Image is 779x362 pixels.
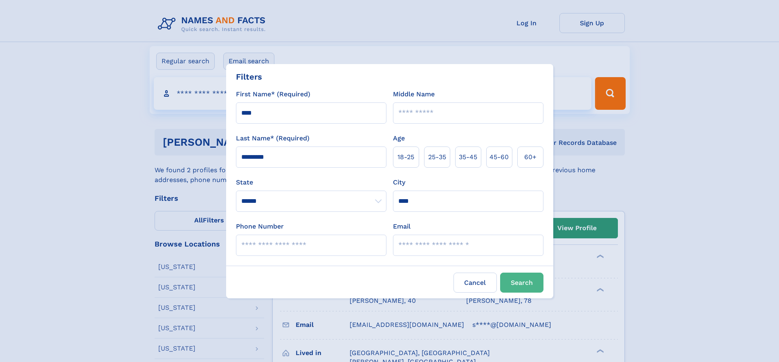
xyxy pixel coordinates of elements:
label: City [393,178,405,187]
span: 60+ [524,152,537,162]
label: Email [393,222,411,231]
span: 35‑45 [459,152,477,162]
label: Last Name* (Required) [236,133,310,143]
span: 45‑60 [489,152,509,162]
span: 25‑35 [428,152,446,162]
label: Age [393,133,405,143]
label: Middle Name [393,89,435,99]
label: First Name* (Required) [236,89,310,99]
label: Phone Number [236,222,284,231]
div: Filters [236,71,262,83]
button: Search [500,273,543,293]
span: 18‑25 [397,152,414,162]
label: Cancel [453,273,497,293]
label: State [236,178,386,187]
